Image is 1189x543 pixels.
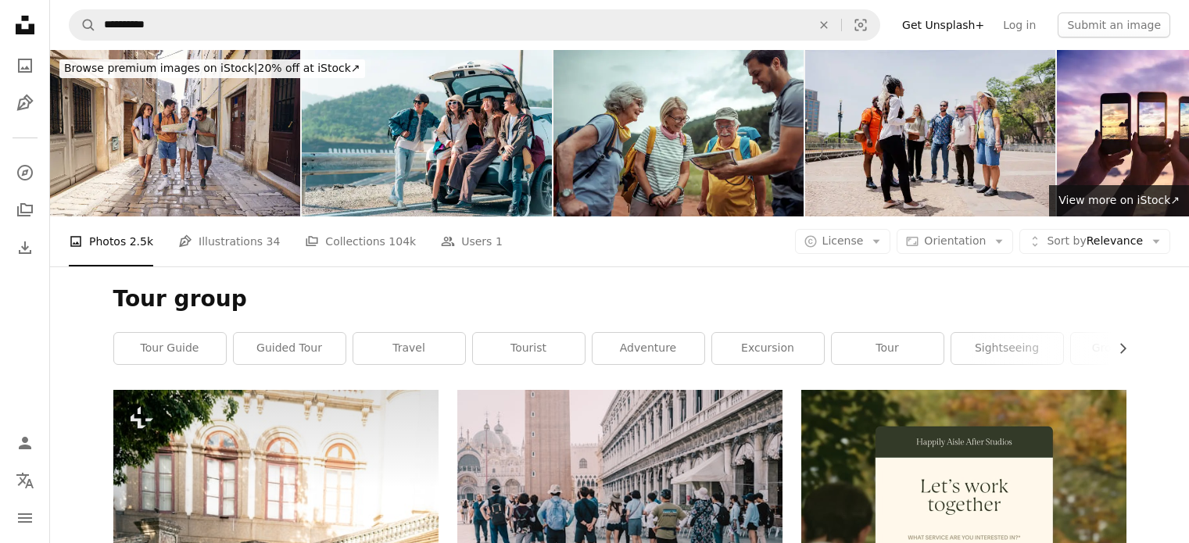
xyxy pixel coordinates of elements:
[64,62,257,74] span: Browse premium images on iStock |
[822,234,864,247] span: License
[805,50,1055,216] img: Tour guide explaining to tourists in the city
[1058,194,1180,206] span: View more on iStock ↗
[553,50,804,216] img: Group of senior hikers smiling and talking with their tour guide
[994,13,1045,38] a: Log in
[70,10,96,40] button: Search Unsplash
[496,233,503,250] span: 1
[924,234,986,247] span: Orientation
[69,9,880,41] form: Find visuals sitewide
[897,229,1013,254] button: Orientation
[712,333,824,364] a: excursion
[473,333,585,364] a: tourist
[234,333,346,364] a: guided tour
[178,216,280,266] a: Illustrations 34
[9,427,41,459] a: Log in / Sign up
[305,216,416,266] a: Collections 104k
[1108,333,1126,364] button: scroll list to the right
[267,233,281,250] span: 34
[1049,185,1189,216] a: View more on iStock↗
[9,195,41,226] a: Collections
[593,333,704,364] a: adventure
[9,9,41,44] a: Home — Unsplash
[441,216,503,266] a: Users 1
[1071,333,1183,364] a: group travel
[842,10,879,40] button: Visual search
[9,502,41,534] button: Menu
[59,59,365,78] div: 20% off at iStock ↗
[893,13,994,38] a: Get Unsplash+
[114,333,226,364] a: tour guide
[1019,229,1170,254] button: Sort byRelevance
[9,157,41,188] a: Explore
[50,50,374,88] a: Browse premium images on iStock|20% off at iStock↗
[9,88,41,119] a: Illustrations
[795,229,891,254] button: License
[353,333,465,364] a: travel
[9,465,41,496] button: Language
[1047,234,1086,247] span: Sort by
[1058,13,1170,38] button: Submit an image
[9,232,41,263] a: Download History
[50,50,300,216] img: Happy tourists examining a map on the move at the street.
[389,233,416,250] span: 104k
[457,513,783,527] a: a group of people standing on a street next to a tall building
[832,333,944,364] a: tour
[1047,234,1143,249] span: Relevance
[807,10,841,40] button: Clear
[951,333,1063,364] a: sightseeing
[113,285,1126,313] h1: Tour group
[9,50,41,81] a: Photos
[302,50,552,216] img: Group of Young Asian people road trip travel on summer holiday vacation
